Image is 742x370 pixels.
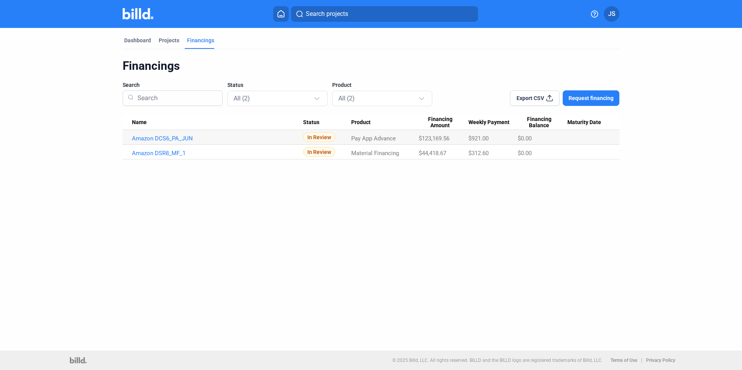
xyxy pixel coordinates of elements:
[124,36,151,44] div: Dashboard
[303,132,335,142] span: In Review
[419,135,449,142] span: $123,169.56
[338,95,355,102] mat-select-trigger: All (2)
[510,90,560,106] button: Export CSV
[518,150,532,157] span: $0.00
[517,94,544,102] span: Export CSV
[132,119,147,126] span: Name
[419,116,462,129] span: Financing Amount
[567,119,610,126] div: Maturity Date
[132,135,303,142] a: Amazon DCS6_PA_JUN
[227,81,243,89] span: Status
[518,135,532,142] span: $0.00
[468,150,489,157] span: $312.60
[610,358,637,363] b: Terms of Use
[187,36,214,44] div: Financings
[468,119,510,126] span: Weekly Payment
[234,95,250,102] mat-select-trigger: All (2)
[351,135,396,142] span: Pay App Advance
[134,88,218,108] input: Search
[608,9,615,19] span: JS
[351,119,371,126] span: Product
[303,119,319,126] span: Status
[419,150,446,157] span: $44,418.67
[123,81,140,89] span: Search
[419,116,469,129] div: Financing Amount
[468,135,489,142] span: $921.00
[569,94,614,102] span: Request financing
[563,90,619,106] button: Request financing
[351,119,419,126] div: Product
[604,6,619,22] button: JS
[123,8,153,19] img: Billd Company Logo
[518,116,561,129] span: Financing Balance
[332,81,352,89] span: Product
[468,119,517,126] div: Weekly Payment
[392,358,603,363] p: © 2025 Billd, LLC. All rights reserved. BILLD and the BILLD logo are registered trademarks of Bil...
[306,9,348,19] span: Search projects
[132,150,303,157] a: Amazon DSR8_MF_1
[646,358,675,363] b: Privacy Policy
[70,357,87,363] img: logo
[567,119,601,126] span: Maturity Date
[132,119,303,126] div: Name
[641,358,642,363] p: |
[159,36,179,44] div: Projects
[291,6,478,22] button: Search projects
[518,116,568,129] div: Financing Balance
[351,150,399,157] span: Material Financing
[303,119,351,126] div: Status
[303,147,335,157] span: In Review
[123,59,619,73] div: Financings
